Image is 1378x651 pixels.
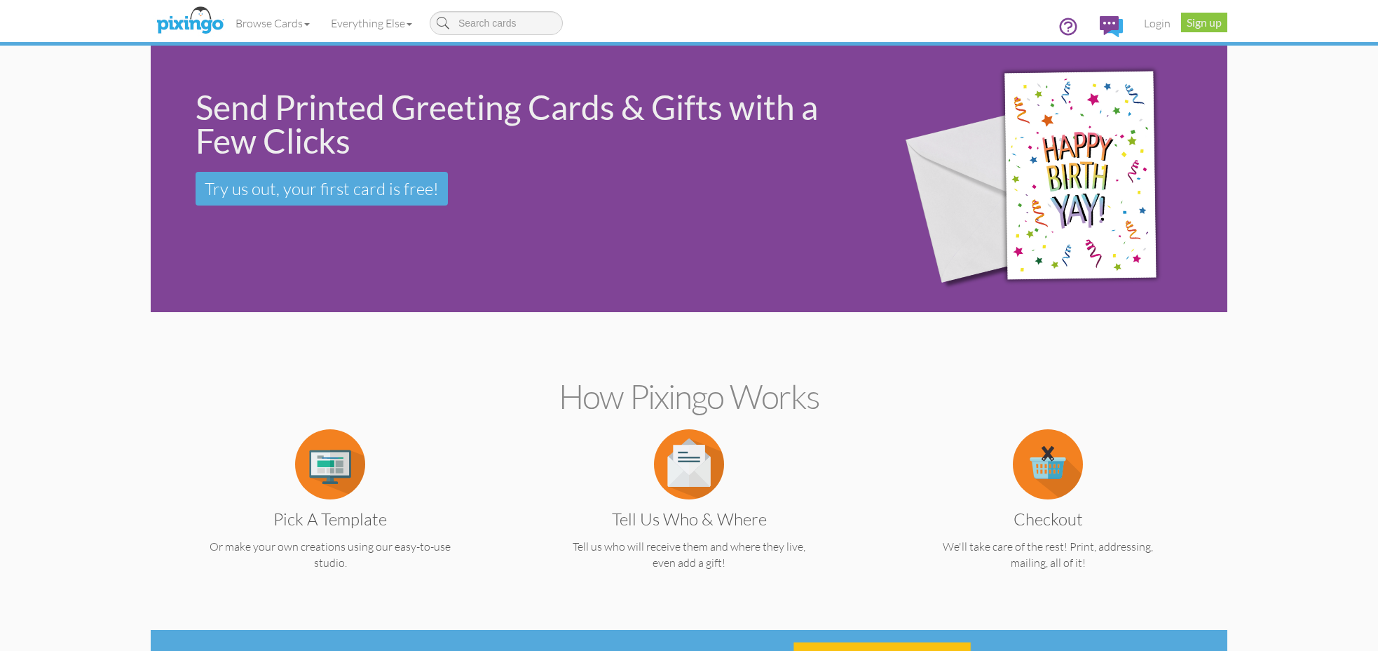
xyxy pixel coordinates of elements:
[547,510,831,528] h3: Tell us Who & Where
[537,456,841,571] a: Tell us Who & Where Tell us who will receive them and where they live, even add a gift!
[896,456,1200,571] a: Checkout We'll take care of the rest! Print, addressing, mailing, all of it!
[430,11,563,35] input: Search cards
[880,26,1218,333] img: 942c5090-71ba-4bfc-9a92-ca782dcda692.png
[1181,13,1227,32] a: Sign up
[896,539,1200,571] p: We'll take care of the rest! Print, addressing, mailing, all of it!
[1013,429,1083,499] img: item.alt
[654,429,724,499] img: item.alt
[1133,6,1181,41] a: Login
[225,6,320,41] a: Browse Cards
[537,539,841,571] p: Tell us who will receive them and where they live, even add a gift!
[295,429,365,499] img: item.alt
[189,510,472,528] h3: Pick a Template
[320,6,423,41] a: Everything Else
[196,172,448,206] a: Try us out, your first card is free!
[153,4,227,39] img: pixingo logo
[906,510,1189,528] h3: Checkout
[1100,16,1123,37] img: comments.svg
[196,90,857,158] div: Send Printed Greeting Cards & Gifts with a Few Clicks
[175,378,1203,415] h2: How Pixingo works
[205,178,439,199] span: Try us out, your first card is free!
[178,539,482,571] p: Or make your own creations using our easy-to-use studio.
[178,456,482,571] a: Pick a Template Or make your own creations using our easy-to-use studio.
